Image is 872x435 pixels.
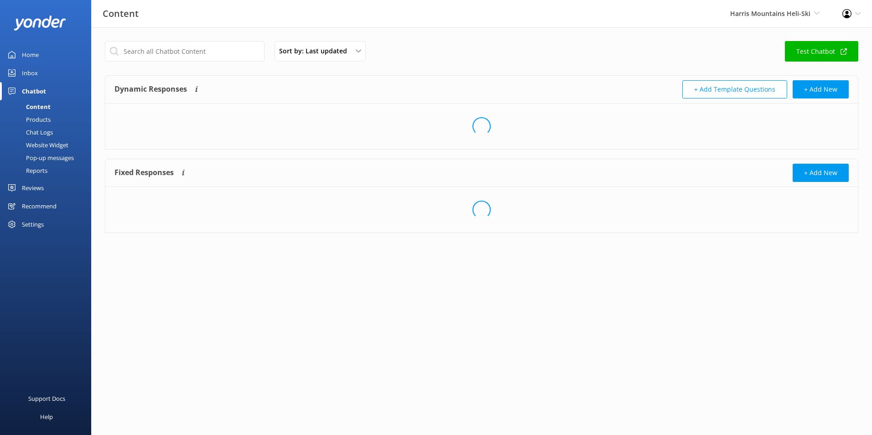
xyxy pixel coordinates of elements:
div: Pop-up messages [5,151,74,164]
h4: Dynamic Responses [114,80,187,98]
div: Inbox [22,64,38,82]
div: Chatbot [22,82,46,100]
div: Settings [22,215,44,233]
div: Chat Logs [5,126,53,139]
div: Reports [5,164,47,177]
a: Pop-up messages [5,151,91,164]
h3: Content [103,6,139,21]
a: Test Chatbot [785,41,858,62]
span: Harris Mountains Heli-Ski [730,9,810,18]
a: Content [5,100,91,113]
div: Support Docs [28,389,65,408]
div: Content [5,100,51,113]
div: Recommend [22,197,57,215]
div: Reviews [22,179,44,197]
div: Help [40,408,53,426]
button: + Add Template Questions [682,80,787,98]
a: Reports [5,164,91,177]
span: Sort by: Last updated [279,46,353,56]
h4: Fixed Responses [114,164,174,182]
div: Home [22,46,39,64]
input: Search all Chatbot Content [105,41,265,62]
a: Products [5,113,91,126]
div: Products [5,113,51,126]
button: + Add New [793,80,849,98]
a: Website Widget [5,139,91,151]
a: Chat Logs [5,126,91,139]
button: + Add New [793,164,849,182]
div: Website Widget [5,139,68,151]
img: yonder-white-logo.png [14,16,66,31]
